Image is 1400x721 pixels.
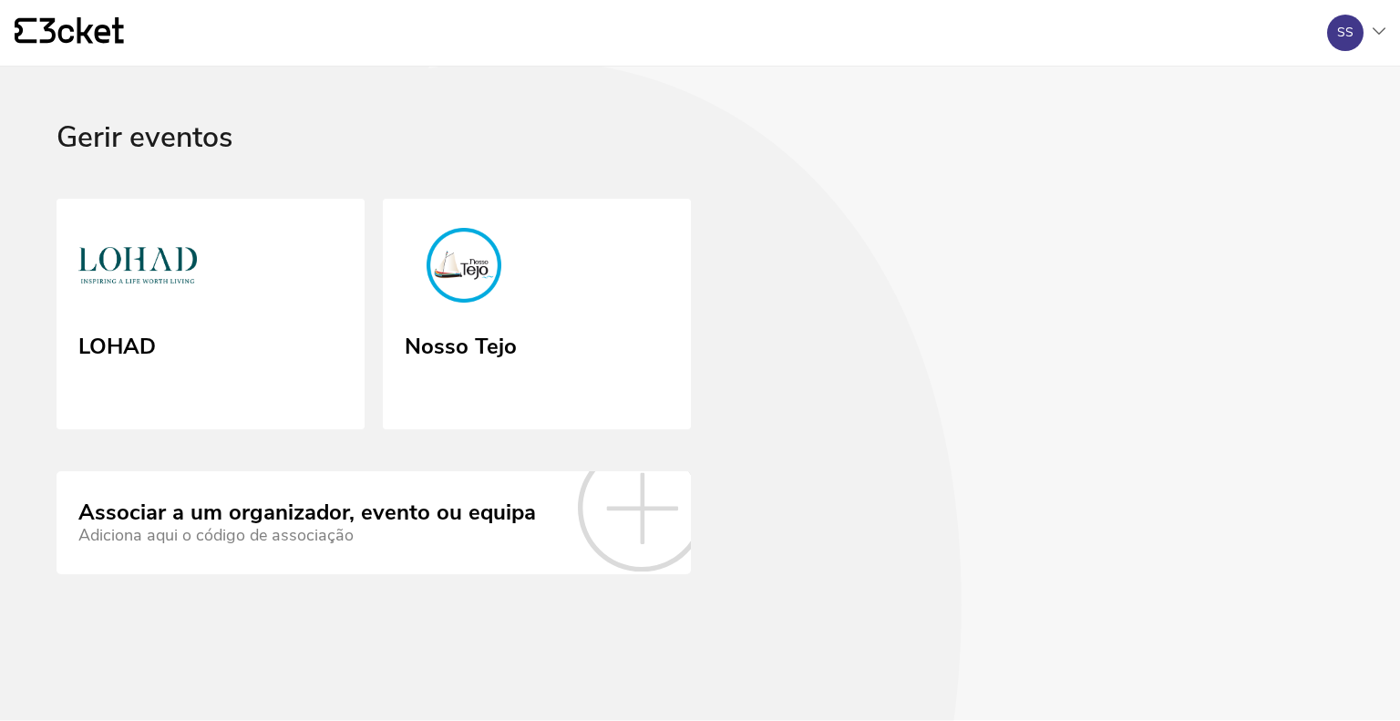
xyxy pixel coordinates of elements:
a: LOHAD LOHAD [57,199,365,430]
div: Nosso Tejo [405,327,517,360]
div: LOHAD [78,327,156,360]
img: Nosso Tejo [405,228,523,310]
div: SS [1337,26,1354,40]
a: Nosso Tejo Nosso Tejo [383,199,691,430]
g: {' '} [15,18,36,44]
img: LOHAD [78,228,197,310]
div: Adiciona aqui o código de associação [78,526,536,545]
div: Gerir eventos [57,121,1343,199]
a: {' '} [15,17,124,48]
a: Associar a um organizador, evento ou equipa Adiciona aqui o código de associação [57,471,691,573]
div: Associar a um organizador, evento ou equipa [78,500,536,526]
